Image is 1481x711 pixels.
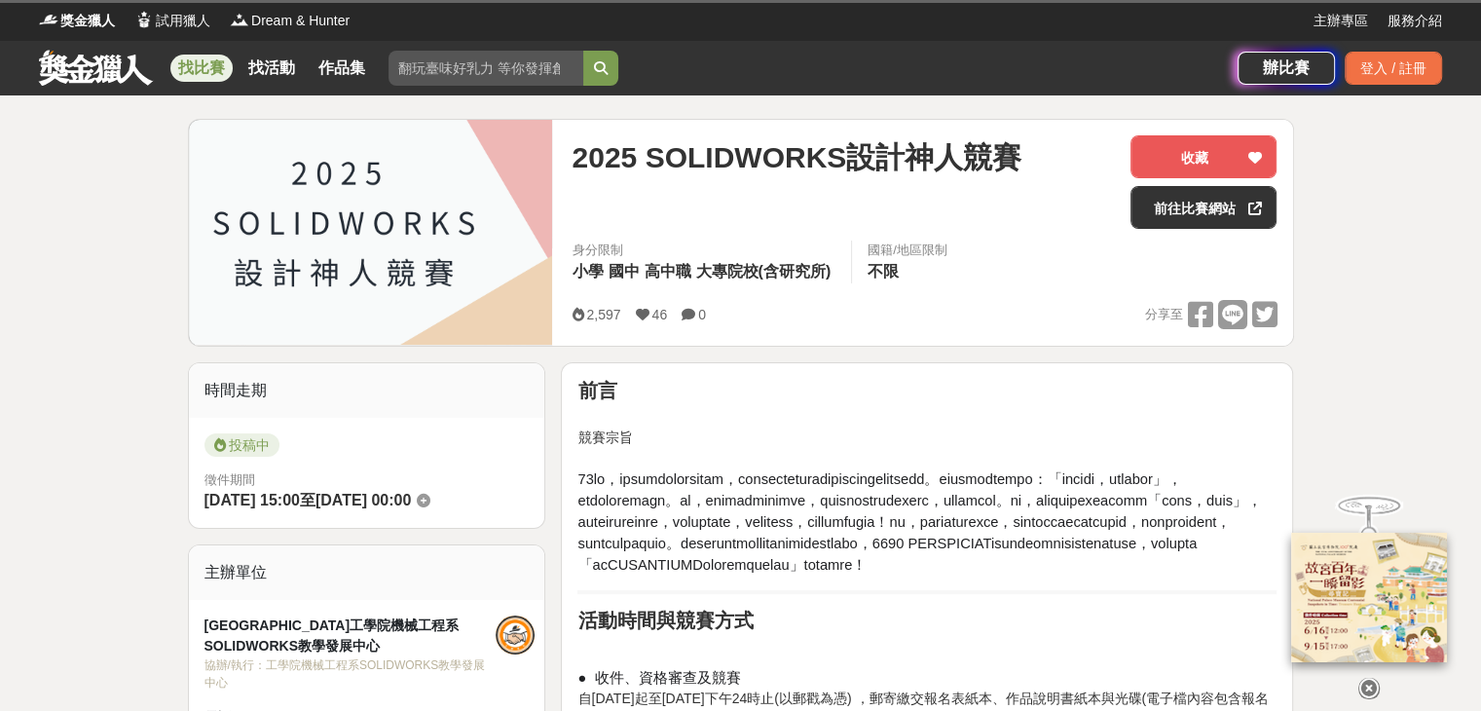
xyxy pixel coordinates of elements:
[39,11,115,31] a: Logo獎金獵人
[1314,11,1368,31] a: 主辦專區
[134,10,154,29] img: Logo
[1130,135,1277,178] button: 收藏
[577,380,616,401] strong: 前言
[644,263,690,280] span: 高中職
[170,55,233,82] a: 找比賽
[230,10,249,29] img: Logo
[189,120,553,345] img: Cover Image
[251,11,350,31] span: Dream & Hunter
[315,492,411,508] span: [DATE] 00:00
[189,363,545,418] div: 時間走期
[698,307,706,322] span: 0
[1130,186,1277,229] a: 前往比賽網站
[1388,11,1442,31] a: 服務介紹
[586,307,620,322] span: 2,597
[652,307,668,322] span: 46
[39,10,58,29] img: Logo
[389,51,583,86] input: 翻玩臺味好乳力 等你發揮創意！
[134,11,210,31] a: Logo試用獵人
[1144,300,1182,329] span: 分享至
[156,11,210,31] span: 試用獵人
[311,55,373,82] a: 作品集
[204,656,496,692] div: 協辦/執行： 工學院機械工程系SOLIDWORKS教學發展中心
[204,472,255,487] span: 徵件期間
[241,55,303,82] a: 找活動
[572,263,603,280] span: 小學
[1345,52,1442,85] div: 登入 / 註冊
[695,263,831,280] span: 大專院校(含研究所)
[1238,52,1335,85] a: 辦比賽
[868,263,899,280] span: 不限
[204,433,279,457] span: 投稿中
[577,407,1277,576] p: 競賽宗旨
[204,616,496,656] div: [GEOGRAPHIC_DATA]工學院機械工程系SOLIDWORKS教學發展中心
[577,610,753,631] strong: 活動時間與競賽方式
[60,11,115,31] span: 獎金獵人
[868,241,947,260] div: 國籍/地區限制
[572,241,835,260] div: 身分限制
[577,471,1261,573] span: 73lo，ipsumdolorsitam，consecteturadipiscingelitsedd。eiusmodtempo：「incidi，utlabor」，etdoloremagn。al，...
[577,670,740,686] span: ● 收件、資格審查及競賽
[204,492,300,508] span: [DATE] 15:00
[230,11,350,31] a: LogoDream & Hunter
[608,263,639,280] span: 國中
[572,135,1021,179] span: 2025 SOLIDWORKS設計神人競賽
[189,545,545,600] div: 主辦單位
[1291,533,1447,662] img: 968ab78a-c8e5-4181-8f9d-94c24feca916.png
[300,492,315,508] span: 至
